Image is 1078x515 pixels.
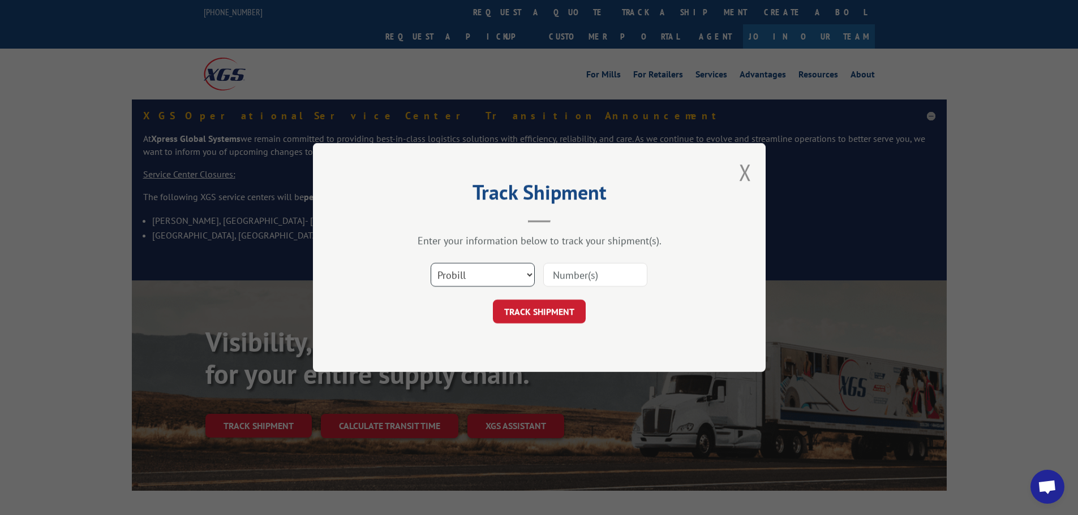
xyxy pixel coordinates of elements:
[370,234,709,247] div: Enter your information below to track your shipment(s).
[1030,470,1064,504] a: Open chat
[493,300,586,323] button: TRACK SHIPMENT
[543,263,647,287] input: Number(s)
[370,184,709,206] h2: Track Shipment
[739,157,751,187] button: Close modal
